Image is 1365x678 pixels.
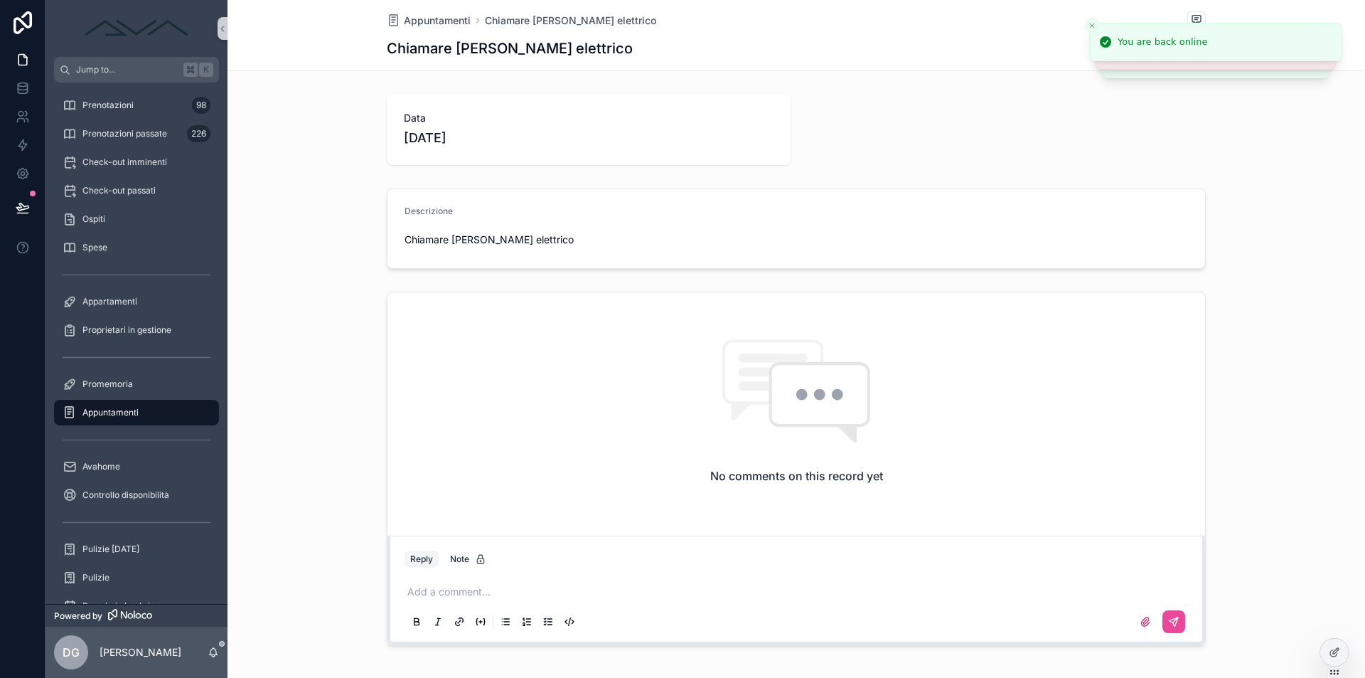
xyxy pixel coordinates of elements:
[76,64,178,75] span: Jump to...
[200,64,212,75] span: K
[54,178,219,203] a: Check-out passati
[54,92,219,118] a: Prenotazioni98
[54,536,219,562] a: Pulizie [DATE]
[54,235,219,260] a: Spese
[54,565,219,590] a: Pulizie
[82,324,171,336] span: Proprietari in gestione
[404,128,773,148] span: [DATE]
[710,467,883,484] h2: No comments on this record yet
[82,100,134,111] span: Prenotazioni
[405,206,453,216] span: Descrizione
[45,83,227,604] div: scrollable content
[405,551,439,568] button: Reply
[82,461,120,472] span: Avahome
[192,97,210,114] div: 98
[45,604,227,627] a: Powered by
[485,14,656,28] a: Chiamare [PERSON_NAME] elettrico
[54,482,219,508] a: Controllo disponibilità
[404,14,471,28] span: Appuntamenti
[82,242,107,253] span: Spese
[82,157,167,168] span: Check-out imminenti
[82,185,156,196] span: Check-out passati
[54,121,219,147] a: Prenotazioni passate226
[54,289,219,314] a: Appartamenti
[187,125,210,142] div: 226
[82,600,155,612] span: Prossimi check-in
[54,454,219,480] a: Avahome
[54,149,219,175] a: Check-out imminenti
[387,14,471,28] a: Appuntamenti
[54,610,102,622] span: Powered by
[82,128,167,139] span: Prenotazioni passate
[54,206,219,232] a: Ospiti
[1118,35,1207,49] div: You are back online
[82,213,105,225] span: Ospiti
[100,645,181,660] p: [PERSON_NAME]
[54,317,219,343] a: Proprietari in gestione
[54,400,219,425] a: Appuntamenti
[54,57,219,83] button: Jump to...K
[1085,18,1099,33] button: Close toast
[80,17,193,40] img: App logo
[444,551,492,568] button: Note
[404,111,773,125] span: Data
[63,644,80,661] span: DG
[82,296,137,307] span: Appartamenti
[54,593,219,619] a: Prossimi check-in
[82,572,109,583] span: Pulizie
[82,544,139,555] span: Pulizie [DATE]
[54,371,219,397] a: Promemoria
[405,233,791,247] span: Chiamare [PERSON_NAME] elettrico
[82,378,133,390] span: Promemoria
[450,553,486,565] div: Note
[387,38,633,58] h1: Chiamare [PERSON_NAME] elettrico
[82,407,139,418] span: Appuntamenti
[82,489,169,501] span: Controllo disponibilità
